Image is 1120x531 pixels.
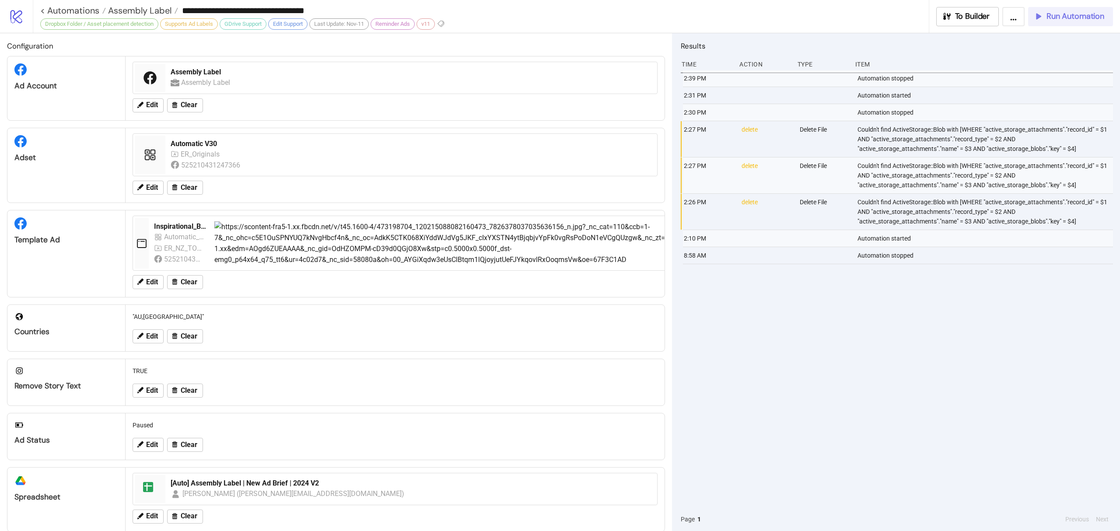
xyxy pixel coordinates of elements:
span: Edit [146,441,158,449]
div: ER_Originals [181,149,222,160]
button: Run Automation [1028,7,1113,26]
div: 2:31 PM [683,87,735,104]
div: Couldn't find ActiveStorage::Blob with [WHERE "active_storage_attachments"."record_id" = $1 AND "... [857,194,1115,230]
button: Edit [133,510,164,524]
button: Edit [133,384,164,398]
a: Assembly Label [106,6,178,15]
div: 2:10 PM [683,230,735,247]
div: Automatic V30 [171,139,652,149]
div: 525210431247366 [164,254,204,265]
div: TRUE [129,363,661,379]
div: Type [797,56,848,73]
button: Clear [167,384,203,398]
div: 525210431247366 [181,160,242,171]
span: Edit [146,101,158,109]
h2: Results [681,40,1113,52]
div: Last Update: Nov-11 [309,18,369,30]
div: Automation started [857,230,1115,247]
div: Delete File [799,157,850,193]
div: Inspirational_BAU_Womens_January-Womens-Boxy-Denim_Polished_Image_20250110_NZ [154,222,207,231]
div: Supports Ad Labels [160,18,218,30]
span: Clear [181,184,197,192]
button: Clear [167,181,203,195]
div: Ad Status [14,435,118,445]
button: Clear [167,98,203,112]
div: v11 [416,18,435,30]
span: Clear [181,332,197,340]
div: Reminder Ads [371,18,415,30]
span: Clear [181,441,197,449]
h2: Configuration [7,40,665,52]
div: 8:58 AM [683,247,735,264]
div: Assembly Label [171,67,652,77]
span: Edit [146,184,158,192]
div: 2:30 PM [683,104,735,121]
button: 1 [695,514,703,524]
span: Edit [146,512,158,520]
div: Couldn't find ActiveStorage::Blob with [WHERE "active_storage_attachments"."record_id" = $1 AND "... [857,157,1115,193]
span: Assembly Label [106,5,171,16]
img: https://scontent-fra5-1.xx.fbcdn.net/v/t45.1600-4/473198704_120215088082160473_782637803703563615... [214,221,833,265]
button: Edit [133,275,164,289]
div: Paused [129,417,661,433]
div: Dropbox Folder / Asset placement detection [40,18,158,30]
div: Automation started [857,87,1115,104]
div: ER_NZ_TOFU_Awareness_Traffic_LPV [164,243,204,254]
span: Clear [181,278,197,286]
span: To Builder [955,11,990,21]
div: 2:39 PM [683,70,735,87]
span: Clear [181,387,197,395]
div: Assembly Label [181,77,232,88]
div: GDrive Support [220,18,266,30]
div: Spreadsheet [14,492,118,502]
div: 2:26 PM [683,194,735,230]
button: Clear [167,329,203,343]
span: Edit [146,332,158,340]
button: To Builder [936,7,999,26]
button: Previous [1063,514,1092,524]
span: Clear [181,512,197,520]
div: Countries [14,327,118,337]
div: Action [738,56,790,73]
div: Edit Support [268,18,308,30]
button: Edit [133,438,164,452]
div: [PERSON_NAME] ([PERSON_NAME][EMAIL_ADDRESS][DOMAIN_NAME]) [182,488,405,499]
div: delete [741,157,792,193]
span: Clear [181,101,197,109]
div: Template Ad [14,235,118,245]
button: Edit [133,329,164,343]
div: Adset [14,153,118,163]
div: "AU,[GEOGRAPHIC_DATA]" [129,308,661,325]
div: Automation stopped [857,247,1115,264]
div: Item [854,56,1113,73]
div: Ad Account [14,81,118,91]
div: [Auto] Assembly Label | New Ad Brief | 2024 V2 [171,479,652,488]
div: Automation stopped [857,104,1115,121]
div: Automatic_Broad_Women-18-50_LPV_Old [164,231,204,242]
a: < Automations [40,6,106,15]
span: Page [681,514,695,524]
div: Delete File [799,121,850,157]
div: Time [681,56,732,73]
button: Edit [133,98,164,112]
div: Automation stopped [857,70,1115,87]
button: Clear [167,438,203,452]
button: Next [1093,514,1111,524]
div: 2:27 PM [683,157,735,193]
div: Remove Story Text [14,381,118,391]
button: Clear [167,275,203,289]
div: Delete File [799,194,850,230]
div: Couldn't find ActiveStorage::Blob with [WHERE "active_storage_attachments"."record_id" = $1 AND "... [857,121,1115,157]
div: delete [741,121,792,157]
span: Edit [146,387,158,395]
button: Clear [167,510,203,524]
button: Edit [133,181,164,195]
div: delete [741,194,792,230]
span: Run Automation [1046,11,1104,21]
button: ... [1002,7,1025,26]
div: 2:27 PM [683,121,735,157]
span: Edit [146,278,158,286]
